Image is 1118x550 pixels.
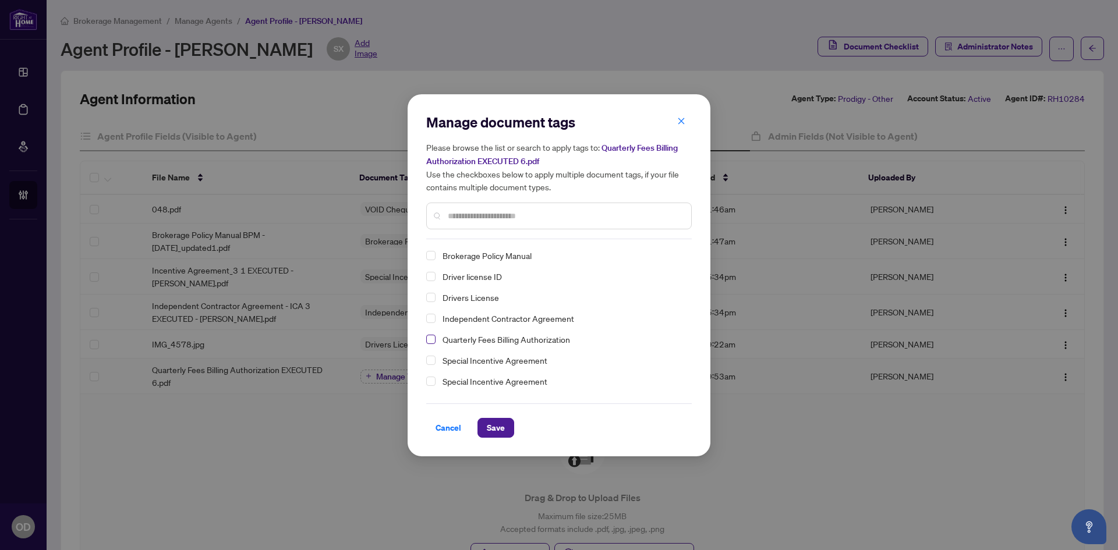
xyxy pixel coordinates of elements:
span: Special Incentive Agreement [443,374,547,388]
span: Select Brokerage Policy Manual [426,251,436,260]
span: Special Incentive Agreement [438,374,685,388]
span: Brokerage Policy Manual [438,249,685,262]
span: Quarterly Fees Billing Authorization [443,332,570,346]
span: Special Incentive Agreement [438,353,685,367]
span: Driver license ID [443,269,502,283]
span: Brokerage Policy Manual [443,249,532,262]
span: Drivers License [443,290,499,304]
button: Save [477,418,514,438]
span: Driver license ID [438,269,685,283]
span: Independent Contractor Agreement [443,311,574,325]
span: Select Independent Contractor Agreement [426,314,436,323]
button: Cancel [426,418,470,438]
span: Select Special Incentive Agreement [426,356,436,365]
span: Drivers License [438,290,685,304]
h2: Manage document tags [426,113,692,132]
span: close [677,117,685,125]
span: Cancel [436,418,461,437]
h5: Please browse the list or search to apply tags to: Use the checkboxes below to apply multiple doc... [426,141,692,193]
span: Quarterly Fees Billing Authorization [438,332,685,346]
span: Select Driver license ID [426,272,436,281]
span: Select Quarterly Fees Billing Authorization [426,335,436,344]
span: Quarterly Fees Billing Authorization EXECUTED 6.pdf [426,143,678,166]
span: Select Drivers License [426,293,436,302]
span: Independent Contractor Agreement [438,311,685,325]
span: Save [487,418,505,437]
button: Open asap [1071,509,1106,544]
span: Special Incentive Agreement [443,353,547,367]
span: Select Special Incentive Agreement [426,377,436,386]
